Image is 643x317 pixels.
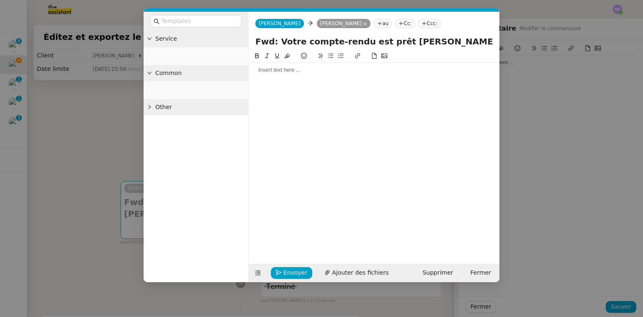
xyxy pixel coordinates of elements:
span: Service [155,34,245,44]
span: Common [155,68,245,78]
div: Common [144,65,248,81]
input: Templates [161,16,237,26]
button: Ajouter des fichiers [319,267,394,279]
nz-tag: [PERSON_NAME] [317,19,371,28]
button: Supprimer [417,267,458,279]
nz-tag: Cc: [395,19,415,28]
nz-tag: Ccc: [418,19,441,28]
span: Envoyer [283,268,307,278]
button: Fermer [466,267,496,279]
input: Subject [255,35,493,48]
button: Envoyer [271,267,312,279]
span: Ajouter des fichiers [332,268,388,278]
span: [PERSON_NAME] [259,21,301,26]
nz-tag: au [374,19,392,28]
span: Supprimer [422,268,453,278]
div: Other [144,99,248,115]
div: Service [144,31,248,47]
span: Other [155,102,245,112]
span: Fermer [471,268,491,278]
